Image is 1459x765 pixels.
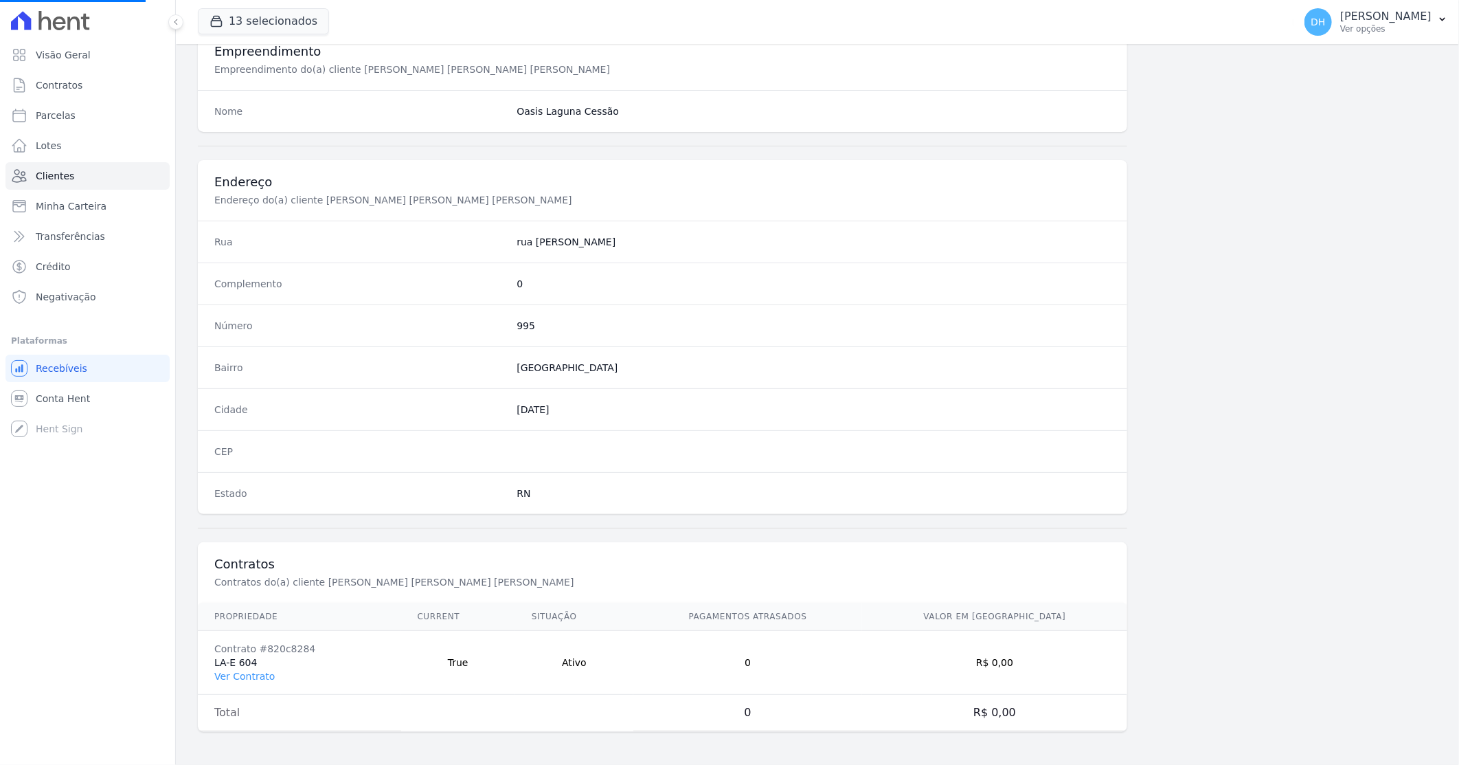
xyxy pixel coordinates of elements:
p: [PERSON_NAME] [1340,10,1432,23]
dt: Bairro [214,361,506,375]
a: Recebíveis [5,355,170,382]
a: Crédito [5,253,170,280]
div: Contrato #820c8284 [214,642,385,656]
td: Ativo [515,631,633,695]
span: Lotes [36,139,62,153]
button: 13 selecionados [198,8,329,34]
p: Empreendimento do(a) cliente [PERSON_NAME] [PERSON_NAME] [PERSON_NAME] [214,63,676,76]
a: Visão Geral [5,41,170,69]
a: Conta Hent [5,385,170,412]
span: Crédito [36,260,71,274]
th: Valor em [GEOGRAPHIC_DATA] [862,603,1127,631]
td: LA-E 604 [198,631,401,695]
dt: Rua [214,235,506,249]
span: Negativação [36,290,96,304]
dd: [DATE] [517,403,1111,417]
dt: CEP [214,445,506,458]
dt: Cidade [214,403,506,417]
span: Transferências [36,230,105,243]
td: R$ 0,00 [862,695,1127,731]
th: Current [401,603,515,631]
dt: Estado [214,487,506,500]
td: 0 [633,631,862,695]
td: Total [198,695,401,731]
p: Ver opções [1340,23,1432,34]
a: Ver Contrato [214,671,275,682]
span: Minha Carteira [36,199,106,213]
h3: Endereço [214,174,1111,190]
h3: Contratos [214,556,1111,573]
dd: 995 [517,319,1111,333]
p: Contratos do(a) cliente [PERSON_NAME] [PERSON_NAME] [PERSON_NAME] [214,575,676,589]
th: Pagamentos Atrasados [633,603,862,631]
h3: Empreendimento [214,43,1111,60]
td: True [401,631,515,695]
th: Propriedade [198,603,401,631]
span: Visão Geral [36,48,91,62]
a: Minha Carteira [5,192,170,220]
a: Parcelas [5,102,170,129]
a: Transferências [5,223,170,250]
span: Conta Hent [36,392,90,406]
div: Plataformas [11,333,164,349]
span: Recebíveis [36,362,87,375]
a: Contratos [5,71,170,99]
td: 0 [633,695,862,731]
span: DH [1311,17,1325,27]
a: Lotes [5,132,170,159]
span: Contratos [36,78,82,92]
th: Situação [515,603,633,631]
span: Clientes [36,169,74,183]
a: Negativação [5,283,170,311]
span: Parcelas [36,109,76,122]
button: DH [PERSON_NAME] Ver opções [1293,3,1459,41]
dd: [GEOGRAPHIC_DATA] [517,361,1111,375]
p: Endereço do(a) cliente [PERSON_NAME] [PERSON_NAME] [PERSON_NAME] [214,193,676,207]
td: R$ 0,00 [862,631,1127,695]
dd: rua [PERSON_NAME] [517,235,1111,249]
dd: RN [517,487,1111,500]
dt: Número [214,319,506,333]
dd: 0 [517,277,1111,291]
dt: Nome [214,104,506,118]
a: Clientes [5,162,170,190]
dd: Oasis Laguna Cessão [517,104,1111,118]
dt: Complemento [214,277,506,291]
